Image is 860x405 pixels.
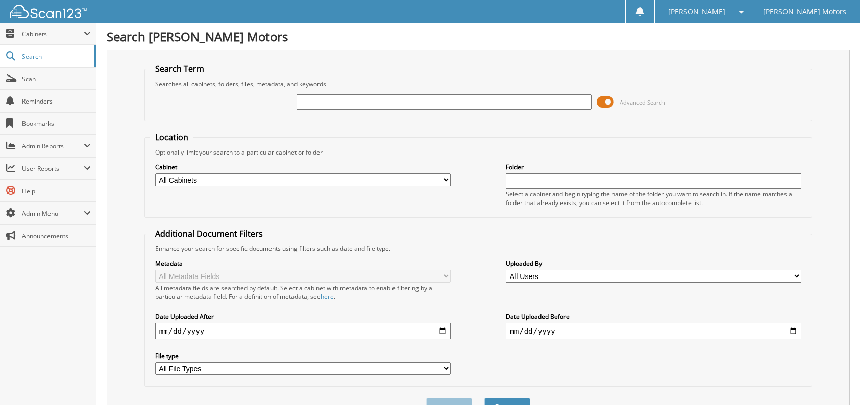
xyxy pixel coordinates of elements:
[155,284,451,301] div: All metadata fields are searched by default. Select a cabinet with metadata to enable filtering b...
[506,312,801,321] label: Date Uploaded Before
[763,9,846,15] span: [PERSON_NAME] Motors
[22,52,89,61] span: Search
[321,292,334,301] a: here
[155,351,451,360] label: File type
[107,28,850,45] h1: Search [PERSON_NAME] Motors
[668,9,725,15] span: [PERSON_NAME]
[506,190,801,207] div: Select a cabinet and begin typing the name of the folder you want to search in. If the name match...
[155,312,451,321] label: Date Uploaded After
[10,5,87,18] img: scan123-logo-white.svg
[150,132,193,143] legend: Location
[155,163,451,171] label: Cabinet
[22,164,84,173] span: User Reports
[22,232,91,240] span: Announcements
[22,119,91,128] span: Bookmarks
[22,97,91,106] span: Reminders
[155,259,451,268] label: Metadata
[150,80,806,88] div: Searches all cabinets, folders, files, metadata, and keywords
[22,142,84,150] span: Admin Reports
[506,259,801,268] label: Uploaded By
[22,187,91,195] span: Help
[150,148,806,157] div: Optionally limit your search to a particular cabinet or folder
[155,323,451,339] input: start
[150,63,209,74] legend: Search Term
[620,98,665,106] span: Advanced Search
[22,30,84,38] span: Cabinets
[150,228,268,239] legend: Additional Document Filters
[22,209,84,218] span: Admin Menu
[506,323,801,339] input: end
[22,74,91,83] span: Scan
[150,244,806,253] div: Enhance your search for specific documents using filters such as date and file type.
[506,163,801,171] label: Folder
